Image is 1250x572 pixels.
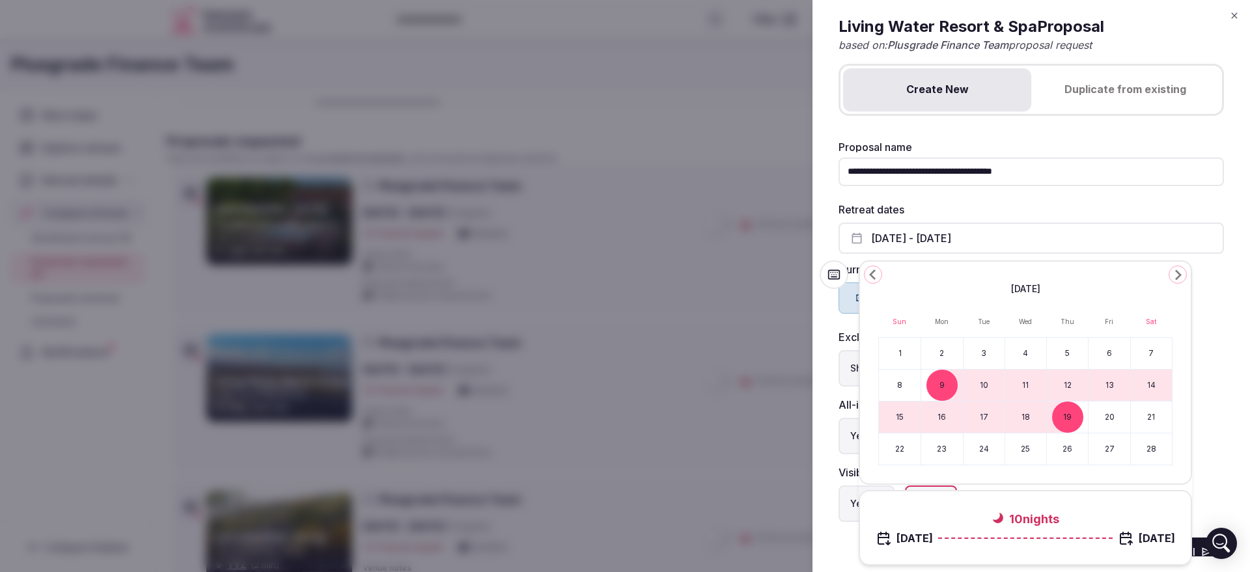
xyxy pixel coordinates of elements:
button: Friday, February 6th, 2026 [1089,338,1130,369]
button: Friday, February 20th, 2026 [1089,402,1130,433]
label: Yes [839,418,895,454]
label: Shared [839,350,910,387]
button: Thursday, February 12th, 2026, selected [1047,370,1088,401]
div: Check out [1118,530,1175,546]
button: Create New [843,68,1031,111]
button: Sunday, February 8th, 2026 [879,370,921,401]
th: Sunday [879,306,921,337]
button: Saturday, February 21st, 2026 [1131,402,1172,433]
button: Tuesday, February 24th, 2026 [964,433,1005,465]
button: Wednesday, February 18th, 2026, selected [1005,402,1046,433]
label: Visible to admins only? [839,466,951,479]
button: Friday, February 27th, 2026 [1089,433,1130,465]
span: [DATE] [1011,282,1040,295]
button: USD [839,282,932,314]
button: Wednesday, February 11th, 2026, selected [1005,370,1046,401]
th: Tuesday [962,306,1004,337]
button: Sunday, February 1st, 2026 [879,338,921,369]
th: Thursday [1046,306,1088,337]
label: All-inclusive package? [839,398,951,411]
button: Monday, February 16th, 2026, selected [921,402,962,433]
span: Plusgrade Finance Team [887,38,1008,51]
button: Wednesday, February 25th, 2026 [1005,433,1046,465]
button: Sunday, February 22nd, 2026 [879,433,921,465]
button: Go to the Next Month [1169,266,1187,284]
h2: Living Water Resort & Spa Proposal [839,16,1224,38]
button: Thursday, February 26th, 2026 [1047,433,1088,465]
button: Tuesday, February 3rd, 2026 [964,338,1005,369]
button: Wednesday, February 4th, 2026 [1005,338,1046,369]
button: Saturday, February 28th, 2026 [1131,433,1172,465]
th: Saturday [1130,306,1172,337]
button: Monday, February 9th, 2026, selected [921,370,962,401]
p: based on: proposal request [839,38,1224,51]
th: Wednesday [1005,306,1046,337]
th: Friday [1089,306,1130,337]
button: Saturday, February 14th, 2026, selected [1131,370,1172,401]
button: Thursday, February 5th, 2026 [1047,338,1088,369]
table: February 2026 [878,306,1173,465]
th: Monday [921,306,962,337]
button: Monday, February 23rd, 2026 [921,433,962,465]
button: Saturday, February 7th, 2026 [1131,338,1172,369]
label: Retreat dates [839,203,904,216]
button: [DATE] - [DATE] [839,223,1224,254]
div: Check in [876,530,933,546]
h2: 10 night s [938,511,1113,527]
button: Sunday, February 15th, 2026, selected [879,402,921,433]
label: Yes [839,485,895,522]
button: Friday, February 13th, 2026, selected [1089,370,1130,401]
button: Thursday, February 19th, 2026, selected [1047,402,1088,433]
label: Exclusivity [839,331,891,344]
button: Duplicate from existing [1031,68,1219,111]
button: Tuesday, February 10th, 2026, selected [964,370,1005,401]
button: Tuesday, February 17th, 2026, selected [964,402,1005,433]
button: Go to the Previous Month [864,266,882,284]
button: Monday, February 2nd, 2026 [921,338,962,369]
label: Proposal name [839,142,1224,152]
